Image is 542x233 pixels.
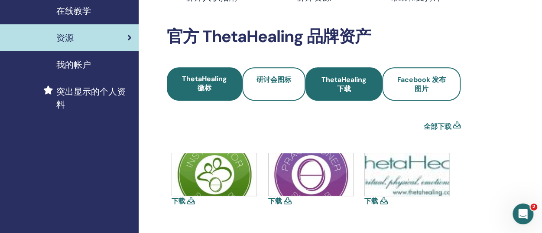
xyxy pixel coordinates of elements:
[268,197,282,206] a: 下载
[56,58,91,71] span: 我的帐户
[530,203,537,210] span: 2
[365,153,449,196] img: thetahealing-logo-a-copy.jpg
[56,31,74,44] span: 资源
[397,75,446,93] span: Facebook 发布图片
[364,197,378,206] a: 下载
[513,203,533,224] iframe: Intercom live chat
[182,74,227,92] span: ThetaHealing 徽标
[56,4,91,17] span: 在线教学
[56,85,132,111] span: 突出显示的个人资料
[256,75,291,84] span: 研讨会图标
[242,67,305,101] a: 研讨会图标
[167,67,242,101] a: ThetaHealing 徽标
[167,27,461,47] h2: 官方 ThetaHealing 品牌资产
[172,153,256,196] img: icons-instructor.jpg
[305,67,383,101] a: ThetaHealing 下载
[423,121,451,132] a: 全部下载
[317,75,371,93] span: ThetaHealing 下载
[269,153,353,196] img: icons-practitioner.jpg
[172,197,185,206] a: 下载
[382,67,461,101] a: Facebook 发布图片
